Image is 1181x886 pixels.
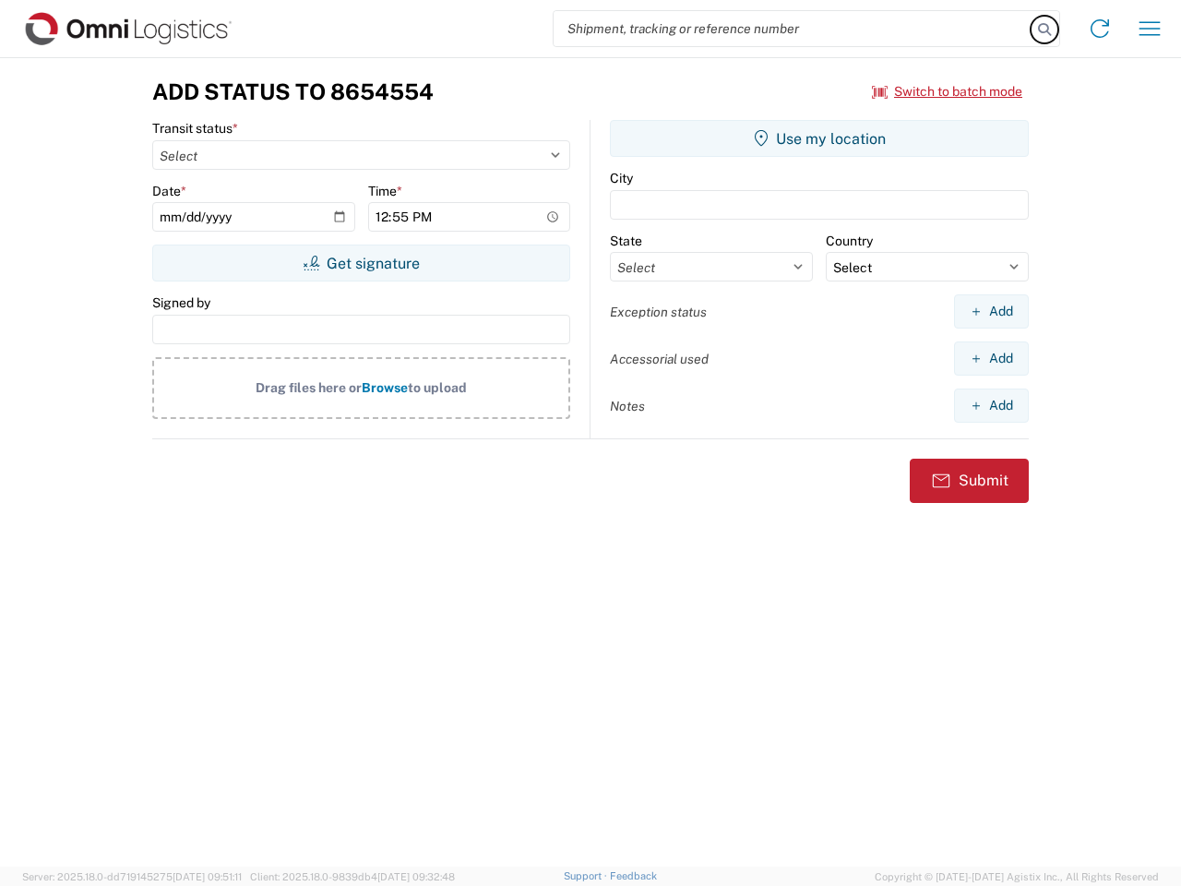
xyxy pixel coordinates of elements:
[610,120,1029,157] button: Use my location
[362,380,408,395] span: Browse
[250,871,455,882] span: Client: 2025.18.0-9839db4
[152,294,210,311] label: Signed by
[554,11,1032,46] input: Shipment, tracking or reference number
[368,183,402,199] label: Time
[826,233,873,249] label: Country
[152,245,570,281] button: Get signature
[610,870,657,881] a: Feedback
[173,871,242,882] span: [DATE] 09:51:11
[256,380,362,395] span: Drag files here or
[377,871,455,882] span: [DATE] 09:32:48
[152,183,186,199] label: Date
[610,398,645,414] label: Notes
[954,294,1029,329] button: Add
[610,304,707,320] label: Exception status
[610,233,642,249] label: State
[610,170,633,186] label: City
[875,868,1159,885] span: Copyright © [DATE]-[DATE] Agistix Inc., All Rights Reserved
[22,871,242,882] span: Server: 2025.18.0-dd719145275
[152,120,238,137] label: Transit status
[610,351,709,367] label: Accessorial used
[408,380,467,395] span: to upload
[910,459,1029,503] button: Submit
[954,389,1029,423] button: Add
[872,77,1022,107] button: Switch to batch mode
[152,78,434,105] h3: Add Status to 8654554
[564,870,610,881] a: Support
[954,341,1029,376] button: Add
